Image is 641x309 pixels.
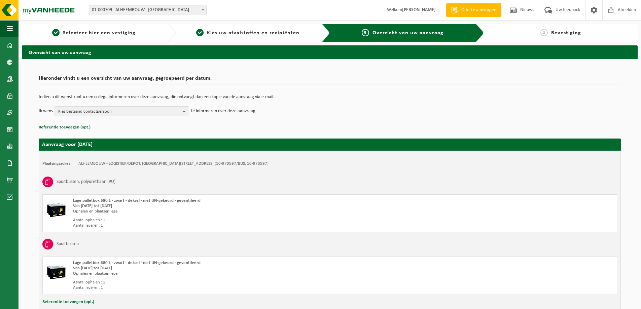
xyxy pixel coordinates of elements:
span: Overzicht van uw aanvraag [372,30,443,36]
span: 01-000709 - ALHEEMBOUW - OOSTNIEUWKERKE [89,5,206,15]
p: Ik wens [39,106,53,116]
button: Kies bestaand contactpersoon [55,106,189,116]
td: ALHEEMBOUW - LOGISTIEK/DEPOT, [GEOGRAPHIC_DATA][STREET_ADDRESS] (10-973597/BUS, 10-973597) [78,161,269,166]
span: Lage palletbox 680 L - zwart - deksel - niet UN-gekeurd - geventileerd [73,261,201,265]
strong: Van [DATE] tot [DATE] [73,204,112,208]
span: 01-000709 - ALHEEMBOUW - OOSTNIEUWKERKE [89,5,207,15]
h2: Overzicht van uw aanvraag [22,45,638,59]
span: Selecteer hier een vestiging [63,30,136,36]
div: Aantal leveren: 1 [73,285,357,291]
h3: Spuitbussen [57,239,79,249]
h2: Hieronder vindt u een overzicht van uw aanvraag, gegroepeerd per datum. [39,76,621,85]
p: Indien u dit wenst kunt u een collega informeren over deze aanvraag, die ontvangt dan een kopie v... [39,95,621,100]
span: Offerte aanvragen [460,7,498,13]
div: Ophalen en plaatsen lege [73,271,357,276]
button: Referentie toevoegen (opt.) [42,298,94,306]
span: 4 [540,29,548,36]
div: Ophalen en plaatsen lege [73,209,357,214]
strong: Plaatsingsadres: [42,161,72,166]
img: PB-LB-0680-HPE-BK-11.png [46,260,66,280]
a: Offerte aanvragen [446,3,501,17]
span: Bevestiging [551,30,581,36]
span: Lage palletbox 680 L - zwart - deksel - niet UN-gekeurd - geventileerd [73,198,201,203]
strong: Van [DATE] tot [DATE] [73,266,112,270]
span: Kies bestaand contactpersoon [58,107,180,117]
span: 2 [196,29,204,36]
a: 2Kies uw afvalstoffen en recipiënten [179,29,317,37]
div: Aantal leveren: 1 [73,223,357,228]
div: Aantal ophalen : 1 [73,280,357,285]
div: Aantal ophalen : 1 [73,218,357,223]
button: Referentie toevoegen (opt.) [39,123,91,132]
span: 1 [52,29,60,36]
a: 1Selecteer hier een vestiging [25,29,163,37]
img: PB-LB-0680-HPE-BK-11.png [46,198,66,218]
strong: Aanvraag voor [DATE] [42,142,93,147]
p: te informeren over deze aanvraag. [191,106,257,116]
span: Kies uw afvalstoffen en recipiënten [207,30,299,36]
h3: Spuitbussen, polyurethaan (PU) [57,177,115,187]
strong: [PERSON_NAME] [402,7,436,12]
span: 3 [362,29,369,36]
